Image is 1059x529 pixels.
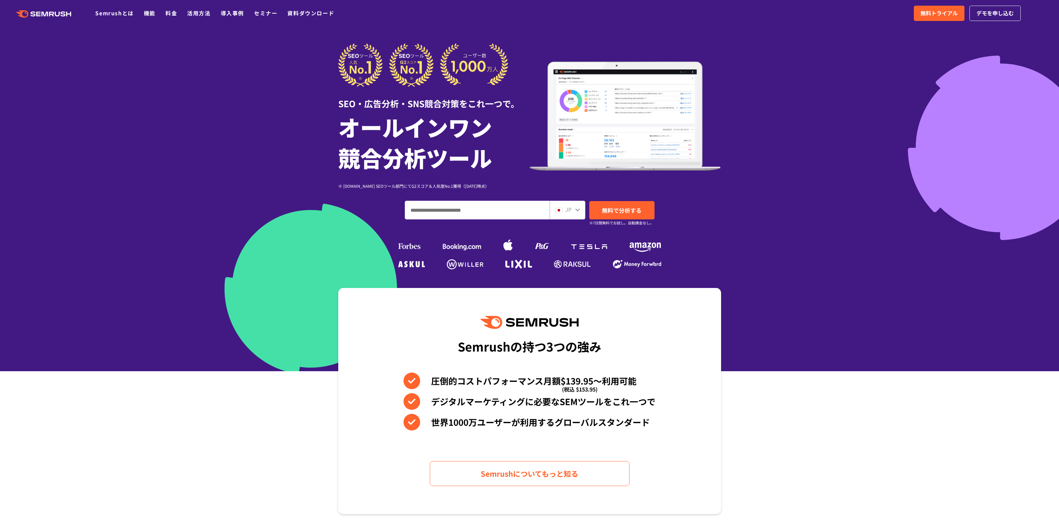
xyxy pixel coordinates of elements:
a: セミナー [254,9,277,17]
span: Semrushについてもっと知る [481,468,578,479]
span: 無料で分析する [602,206,642,214]
div: Semrushの持つ3つの強み [458,334,601,359]
span: デモを申し込む [976,9,1014,18]
span: JP [565,205,572,213]
a: Semrushとは [95,9,133,17]
a: 無料で分析する [589,201,655,219]
li: 世界1000万ユーザーが利用するグローバルスタンダード [403,414,656,430]
div: SEO・広告分析・SNS競合対策をこれ一つで。 [338,87,530,110]
li: デジタルマーケティングに必要なSEMツールをこれ一つで [403,393,656,410]
a: デモを申し込む [969,6,1021,21]
a: 機能 [144,9,155,17]
a: 資料ダウンロード [287,9,334,17]
small: ※7日間無料でお試し。自動課金なし。 [589,220,654,226]
a: 活用方法 [187,9,210,17]
div: ※ [DOMAIN_NAME] SEOツール部門にてG2スコア＆人気度No.1獲得（[DATE]時点） [338,183,530,189]
a: Semrushについてもっと知る [430,461,630,486]
span: 無料トライアル [921,9,958,18]
span: (税込 $153.95) [562,381,598,397]
a: 料金 [165,9,177,17]
li: 圧倒的コストパフォーマンス月額$139.95〜利用可能 [403,373,656,389]
img: Semrush [480,316,578,329]
a: 無料トライアル [914,6,964,21]
input: ドメイン、キーワードまたはURLを入力してください [405,201,549,219]
h1: オールインワン 競合分析ツール [338,112,530,173]
a: 導入事例 [221,9,244,17]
